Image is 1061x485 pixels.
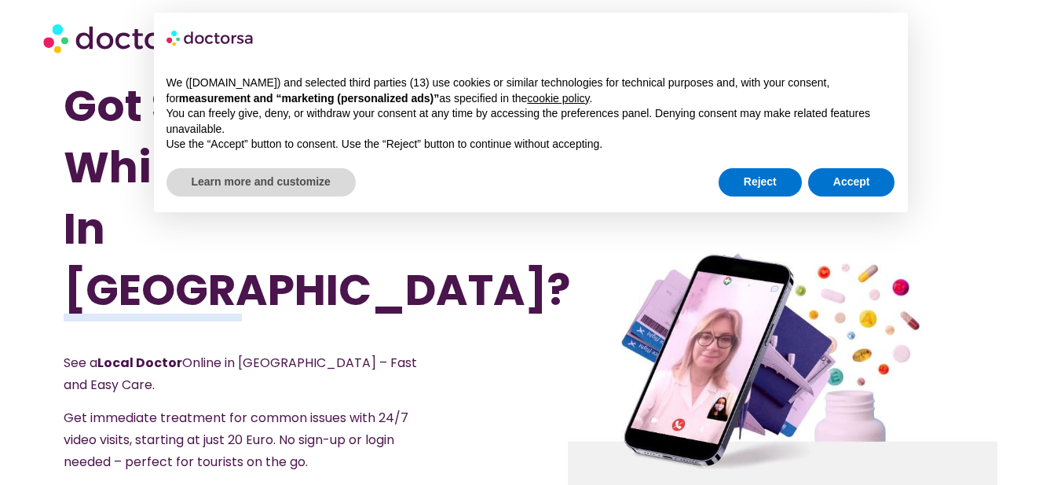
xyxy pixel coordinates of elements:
button: Reject [719,168,802,197]
strong: measurement and “marketing (personalized ads)” [179,92,439,105]
a: cookie policy [527,92,589,105]
p: Use the “Accept” button to consent. Use the “Reject” button to continue without accepting. [166,137,895,152]
button: Accept [808,168,895,197]
span: Get immediate treatment for common issues with 24/7 video visits, starting at just 20 Euro. No si... [64,409,408,471]
button: Learn more and customize [166,168,356,197]
h1: Got Sick While Traveling In [GEOGRAPHIC_DATA]? [64,75,460,321]
p: We ([DOMAIN_NAME]) and selected third parties (13) use cookies or similar technologies for techni... [166,75,895,106]
img: logo [166,25,254,50]
p: You can freely give, deny, or withdraw your consent at any time by accessing the preferences pane... [166,106,895,137]
strong: Local Doctor [97,354,182,372]
span: See a Online in [GEOGRAPHIC_DATA] – Fast and Easy Care. [64,354,417,394]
